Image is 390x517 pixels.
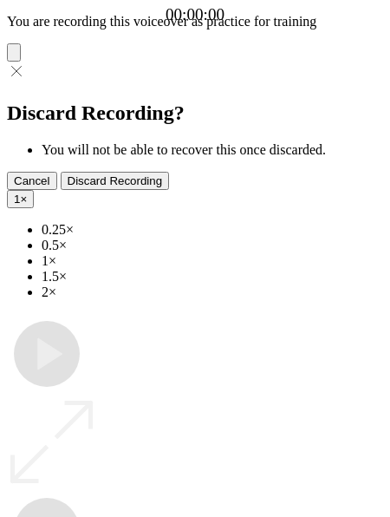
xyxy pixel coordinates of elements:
p: You are recording this voiceover as practice for training [7,14,383,29]
button: 1× [7,190,34,208]
li: 2× [42,285,383,300]
h2: Discard Recording? [7,101,383,125]
a: 00:00:00 [166,5,224,24]
li: You will not be able to recover this once discarded. [42,142,383,158]
li: 0.5× [42,238,383,253]
button: Cancel [7,172,57,190]
button: Discard Recording [61,172,170,190]
li: 0.25× [42,222,383,238]
li: 1× [42,253,383,269]
span: 1 [14,193,20,206]
li: 1.5× [42,269,383,285]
